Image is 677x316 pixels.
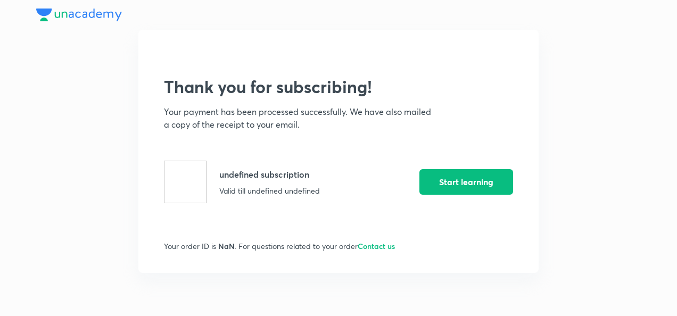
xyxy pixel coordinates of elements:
[164,105,436,131] p: Your payment has been processed successfully. We have also mailed a copy of the receipt to your e...
[219,185,390,196] p: Valid till undefined undefined
[164,161,207,203] img: goal
[164,241,218,251] p: Your order ID is
[358,241,395,251] h6: Contact us
[164,77,513,97] h2: Thank you for subscribing!
[419,169,513,195] button: Start learning
[218,241,235,251] h6: NaN
[219,168,390,181] h5: undefined subscription
[235,241,358,251] p: . For questions related to your order
[358,240,395,251] a: Contact us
